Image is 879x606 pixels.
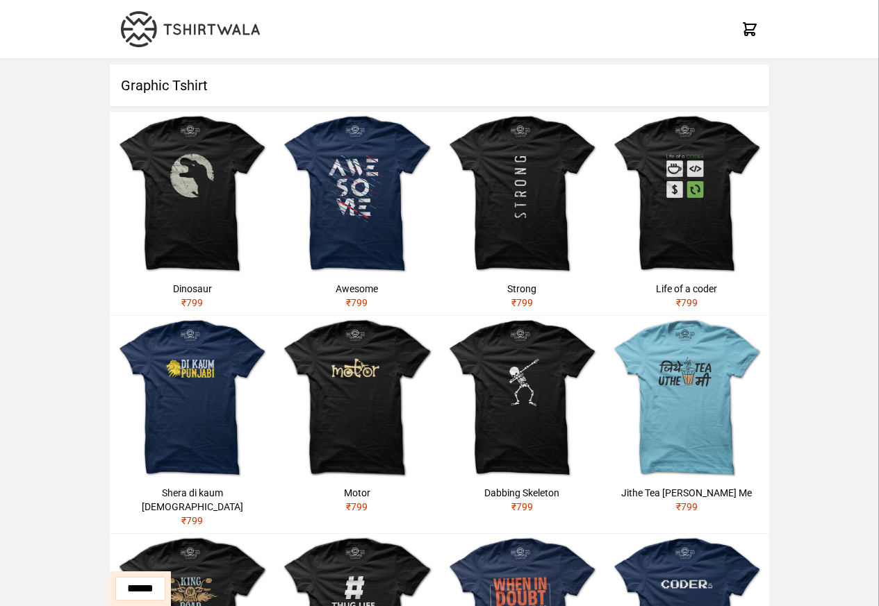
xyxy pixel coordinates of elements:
[110,112,274,276] img: dinosaur.jpg
[110,65,769,106] h1: Graphic Tshirt
[445,282,599,296] div: Strong
[605,112,769,276] img: life-of-a-coder.jpg
[440,112,605,315] a: Strong₹799
[610,486,764,500] div: Jithe Tea [PERSON_NAME] Me
[440,112,605,276] img: strong.jpg
[274,316,439,480] img: motor.jpg
[110,316,274,480] img: shera-di-kaum-punjabi-1.jpg
[676,501,698,512] span: ₹ 799
[274,112,439,276] img: awesome.jpg
[110,112,274,315] a: Dinosaur₹799
[440,316,605,480] img: skeleton-dabbing.jpg
[115,486,269,514] div: Shera di kaum [DEMOGRAPHIC_DATA]
[121,11,260,47] img: TW-LOGO-400-104.png
[440,316,605,519] a: Dabbing Skeleton₹799
[605,112,769,315] a: Life of a coder₹799
[280,486,434,500] div: Motor
[274,316,439,519] a: Motor₹799
[110,316,274,533] a: Shera di kaum [DEMOGRAPHIC_DATA]₹799
[280,282,434,296] div: Awesome
[605,316,769,480] img: jithe-tea-uthe-me.jpg
[605,316,769,519] a: Jithe Tea [PERSON_NAME] Me₹799
[511,501,533,512] span: ₹ 799
[181,515,203,526] span: ₹ 799
[115,282,269,296] div: Dinosaur
[346,297,368,308] span: ₹ 799
[274,112,439,315] a: Awesome₹799
[181,297,203,308] span: ₹ 799
[610,282,764,296] div: Life of a coder
[511,297,533,308] span: ₹ 799
[676,297,698,308] span: ₹ 799
[445,486,599,500] div: Dabbing Skeleton
[346,501,368,512] span: ₹ 799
